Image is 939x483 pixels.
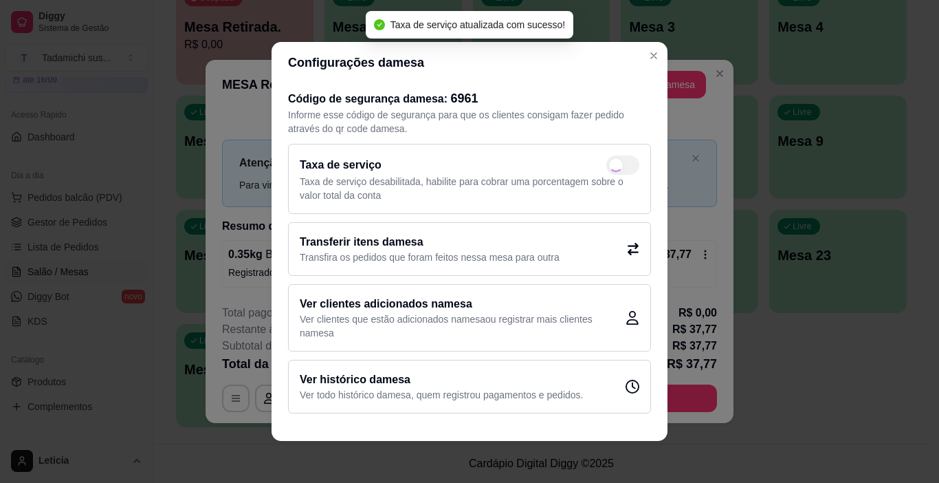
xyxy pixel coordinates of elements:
[300,296,626,312] h2: Ver clientes adicionados na mesa
[288,89,651,108] h2: Código de segurança da mesa :
[643,45,665,67] button: Close
[288,108,651,136] p: Informe esse código de segurança para que os clientes consigam fazer pedido através do qr code da...
[300,250,560,264] p: Transfira os pedidos que foram feitos nessa mesa para outra
[272,42,667,83] header: Configurações da mesa
[300,234,560,250] h2: Transferir itens da mesa
[300,157,382,173] h2: Taxa de serviço
[390,19,565,30] span: Taxa de serviço atualizada com sucesso!
[300,372,583,388] h2: Ver histórico da mesa
[300,312,626,340] p: Ver clientes que estão adicionados na mesa ou registrar mais clientes na mesa
[300,175,639,202] p: Taxa de serviço desabilitada, habilite para cobrar uma porcentagem sobre o valor total da conta
[300,388,583,402] p: Ver todo histórico da mesa , quem registrou pagamentos e pedidos.
[374,19,385,30] span: check-circle
[451,92,478,105] span: 6961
